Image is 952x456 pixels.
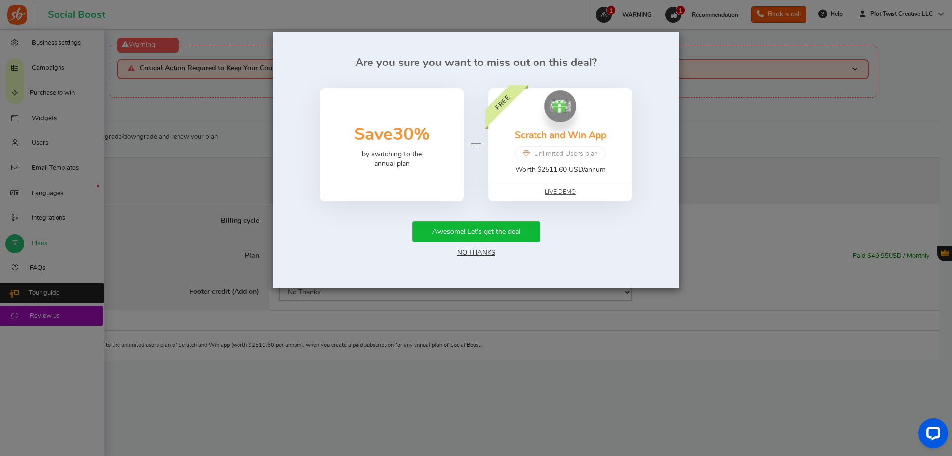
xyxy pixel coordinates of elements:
h2: Are you sure you want to miss out on this deal? [288,57,664,68]
img: Scratch and Win [544,90,576,122]
a: Scratch and Win App [515,131,606,140]
span: 30% [393,126,430,143]
div: FREE [471,70,534,133]
a: No Thanks [457,249,495,256]
a: Live Demo [545,188,576,196]
h3: Save [354,121,430,150]
button: Awesome! Let's get the deal [412,221,540,242]
span: Unlimited Users plan [534,149,598,159]
p: Worth $2511.60 USD/annum [515,165,606,175]
p: by switching to the annual plan [362,150,422,169]
iframe: LiveChat chat widget [910,414,952,456]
